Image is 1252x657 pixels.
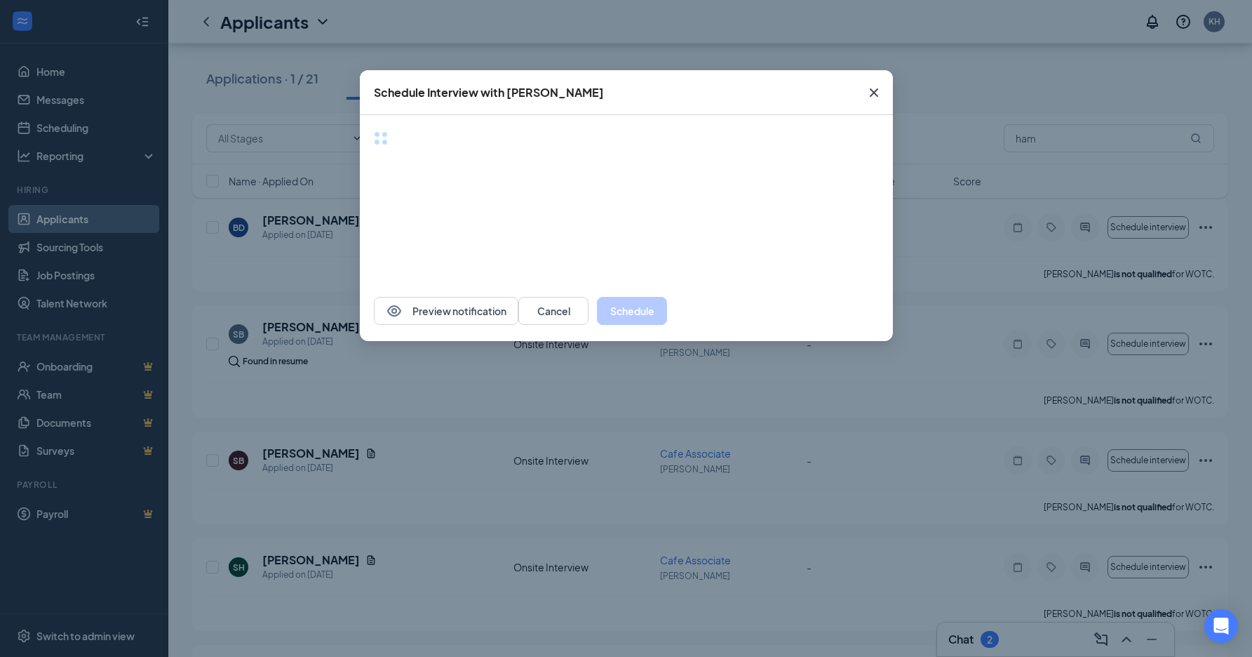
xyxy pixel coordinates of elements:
[374,85,604,100] div: Schedule Interview with [PERSON_NAME]
[597,297,667,325] button: Schedule
[1204,609,1238,643] div: Open Intercom Messenger
[386,303,403,319] svg: Eye
[866,84,882,101] svg: Cross
[374,297,518,325] button: EyePreview notification
[518,297,588,325] button: Cancel
[855,70,893,115] button: Close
